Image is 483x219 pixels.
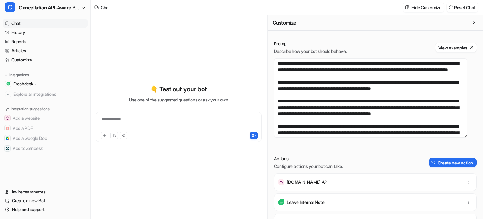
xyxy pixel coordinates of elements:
p: Freshdesk [13,81,33,87]
a: Invite teammates [3,187,88,196]
a: Reports [3,37,88,46]
h2: Customize [273,20,296,26]
img: Add a website [6,116,9,120]
button: Create new action [429,158,477,167]
p: Describe how your bot should behave. [274,48,347,55]
span: Cancellation API-Aware Bot [19,3,80,12]
p: Hide Customize [411,4,441,11]
a: Explore all integrations [3,90,88,99]
button: Add a websiteAdd a website [3,113,88,123]
button: Close flyout [470,19,478,26]
button: View examples [435,43,477,52]
img: reset [448,5,453,10]
a: History [3,28,88,37]
p: Configure actions your bot can take. [274,163,343,170]
p: Actions [274,156,343,162]
img: expand menu [4,73,8,77]
img: Design.com API icon [278,179,284,185]
button: Add to ZendeskAdd to Zendesk [3,143,88,153]
p: Integrations [9,72,29,78]
a: Chat [3,19,88,28]
button: Hide Customize [403,3,444,12]
div: Chat [101,4,110,11]
button: Add a PDFAdd a PDF [3,123,88,133]
button: Add a Google DocAdd a Google Doc [3,133,88,143]
img: menu_add.svg [80,73,84,77]
img: Leave Internal Note icon [278,199,284,205]
span: C [5,2,15,12]
img: explore all integrations [5,91,11,97]
img: customize [405,5,409,10]
p: [DOMAIN_NAME] API [287,179,328,185]
p: Leave Internal Note [287,199,325,205]
img: Add a PDF [6,126,9,130]
p: 👇 Test out your bot [150,84,207,94]
img: Add a Google Doc [6,136,9,140]
a: Customize [3,55,88,64]
button: Integrations [3,72,31,78]
a: Create a new Bot [3,196,88,205]
span: Explore all integrations [13,89,85,99]
p: Prompt [274,41,347,47]
p: Use one of the suggested questions or ask your own [129,96,228,103]
a: Articles [3,46,88,55]
img: create-action-icon.svg [431,160,436,165]
a: Help and support [3,205,88,214]
button: Reset Chat [447,3,478,12]
img: Add to Zendesk [6,147,9,150]
p: Integration suggestions [11,106,49,112]
img: Freshdesk [6,82,10,86]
